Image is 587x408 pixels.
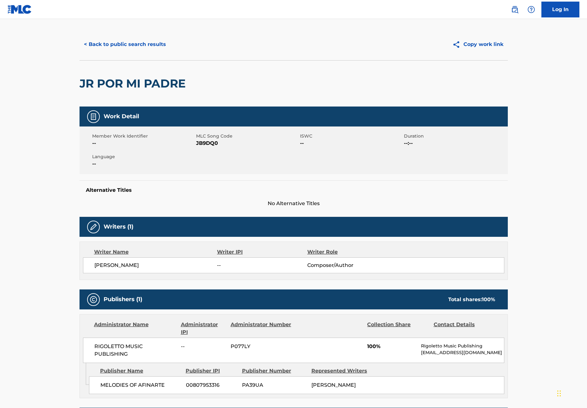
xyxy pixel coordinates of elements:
span: MELODIES OF AFINARTE [100,381,181,389]
span: ISWC [300,133,402,139]
div: Represented Writers [311,367,376,375]
span: Language [92,153,195,160]
h5: Publishers (1) [104,296,142,303]
div: Publisher IPI [186,367,237,375]
span: JB9DQ0 [196,139,298,147]
div: Drag [557,384,561,403]
span: [PERSON_NAME] [311,382,356,388]
span: -- [92,160,195,168]
div: Collection Share [367,321,429,336]
p: [EMAIL_ADDRESS][DOMAIN_NAME] [421,349,504,356]
div: Publisher Number [242,367,307,375]
span: PA39UA [242,381,307,389]
div: Writer Name [94,248,217,256]
div: Contact Details [434,321,495,336]
h5: Work Detail [104,113,139,120]
div: Writer IPI [217,248,307,256]
img: help [527,6,535,13]
span: MLC Song Code [196,133,298,139]
h5: Alternative Titles [86,187,501,193]
span: Composer/Author [307,262,389,269]
img: Publishers [90,296,97,303]
span: RIGOLETTO MUSIC PUBLISHING [94,343,176,358]
span: No Alternative Titles [80,200,508,207]
img: MLC Logo [8,5,32,14]
div: Writer Role [307,248,389,256]
p: Rigoletto Music Publishing [421,343,504,349]
span: 100 % [482,296,495,302]
span: 00807953316 [186,381,237,389]
h2: JR POR MI PADRE [80,76,189,91]
button: Copy work link [448,36,508,52]
span: [PERSON_NAME] [94,262,217,269]
span: -- [300,139,402,147]
span: P077LY [231,343,292,350]
button: < Back to public search results [80,36,170,52]
img: Writers [90,223,97,231]
div: Administrator Number [231,321,292,336]
h5: Writers (1) [104,223,133,230]
span: -- [217,262,307,269]
span: --:-- [404,139,506,147]
div: Total shares: [448,296,495,303]
span: -- [181,343,226,350]
div: Administrator IPI [181,321,226,336]
span: -- [92,139,195,147]
div: Publisher Name [100,367,181,375]
span: 100% [367,343,416,350]
a: Log In [541,2,579,17]
img: Copy work link [452,41,463,49]
iframe: Chat Widget [555,378,587,408]
img: Work Detail [90,113,97,120]
div: Help [525,3,538,16]
span: Member Work Identifier [92,133,195,139]
div: Administrator Name [94,321,176,336]
a: Public Search [508,3,521,16]
span: Duration [404,133,506,139]
img: search [511,6,519,13]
